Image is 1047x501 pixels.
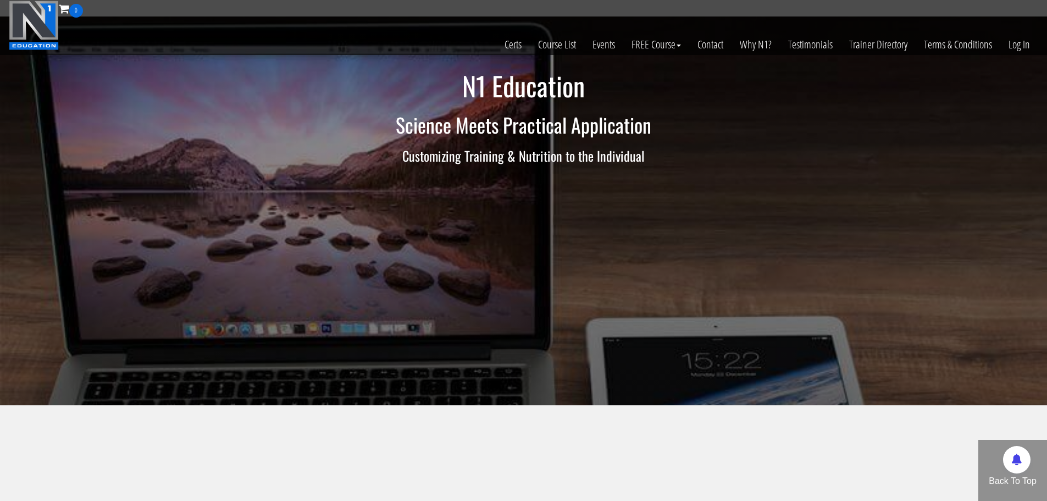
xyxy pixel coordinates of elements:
a: 0 [59,1,83,16]
a: FREE Course [623,18,689,71]
a: Contact [689,18,732,71]
h3: Customizing Training & Nutrition to the Individual [202,148,845,163]
a: Log In [1000,18,1038,71]
a: Terms & Conditions [916,18,1000,71]
h1: N1 Education [202,71,845,101]
a: Why N1? [732,18,780,71]
a: Trainer Directory [841,18,916,71]
a: Course List [530,18,584,71]
h2: Science Meets Practical Application [202,114,845,136]
img: n1-education [9,1,59,50]
a: Testimonials [780,18,841,71]
p: Back To Top [978,475,1047,488]
a: Events [584,18,623,71]
a: Certs [496,18,530,71]
span: 0 [69,4,83,18]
